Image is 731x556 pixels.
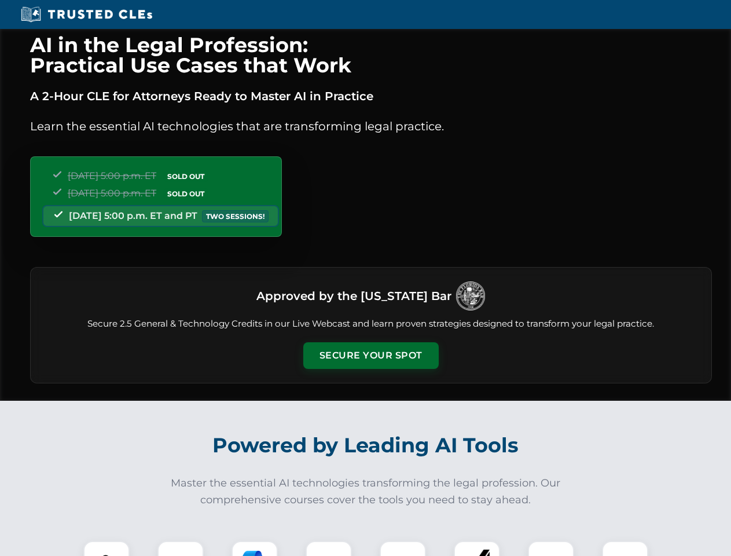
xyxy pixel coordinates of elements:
p: Learn the essential AI technologies that are transforming legal practice. [30,117,712,136]
span: [DATE] 5:00 p.m. ET [68,170,156,181]
span: SOLD OUT [163,188,208,200]
img: Logo [456,281,485,310]
h2: Powered by Leading AI Tools [45,425,686,466]
h3: Approved by the [US_STATE] Bar [256,286,451,306]
p: Master the essential AI technologies transforming the legal profession. Our comprehensive courses... [163,475,568,509]
img: Trusted CLEs [17,6,156,23]
span: [DATE] 5:00 p.m. ET [68,188,156,199]
button: Secure Your Spot [303,342,439,369]
h1: AI in the Legal Profession: Practical Use Cases that Work [30,35,712,75]
p: A 2-Hour CLE for Attorneys Ready to Master AI in Practice [30,87,712,105]
p: Secure 2.5 General & Technology Credits in our Live Webcast and learn proven strategies designed ... [45,317,697,331]
span: SOLD OUT [163,170,208,182]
